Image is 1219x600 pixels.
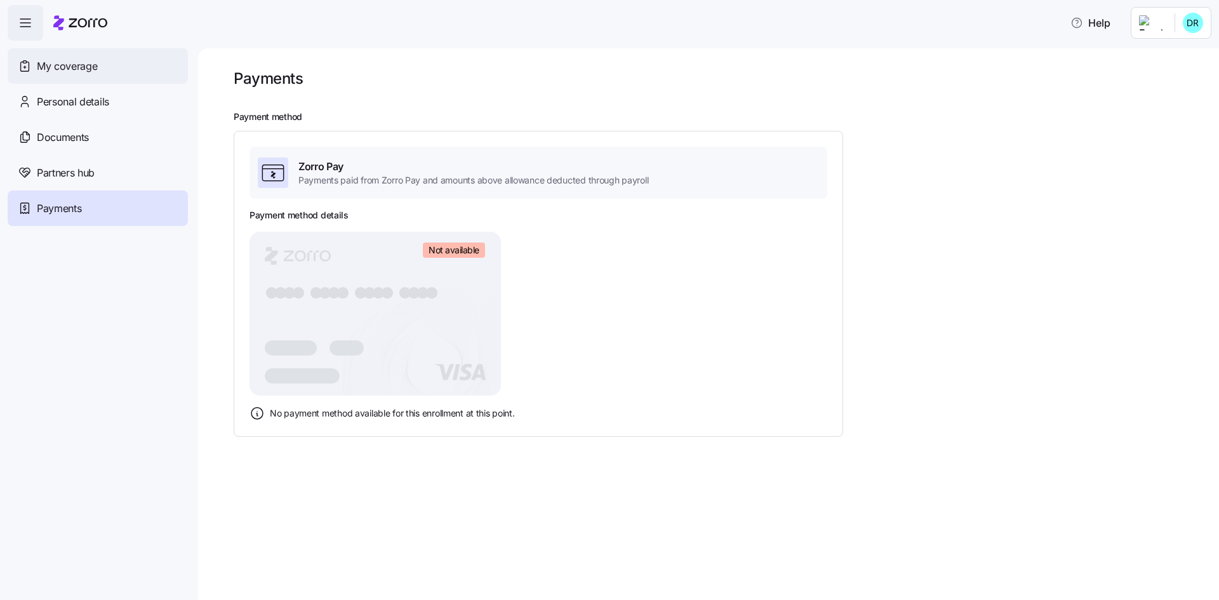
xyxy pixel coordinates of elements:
[37,165,95,181] span: Partners hub
[380,283,395,302] tspan: ●
[354,283,368,302] tspan: ●
[274,283,288,302] tspan: ●
[1070,15,1110,30] span: Help
[234,111,1201,123] h2: Payment method
[318,283,333,302] tspan: ●
[250,209,349,222] h3: Payment method details
[37,130,89,145] span: Documents
[371,283,386,302] tspan: ●
[298,174,648,187] span: Payments paid from Zorro Pay and amounts above allowance deducted through payroll
[309,283,324,302] tspan: ●
[425,283,439,302] tspan: ●
[8,155,188,190] a: Partners hub
[37,201,81,217] span: Payments
[327,283,342,302] tspan: ●
[1183,13,1203,33] img: fd093e2bdb90700abee466f9f392cb12
[37,94,109,110] span: Personal details
[37,58,97,74] span: My coverage
[407,283,422,302] tspan: ●
[429,244,479,256] span: Not available
[336,283,350,302] tspan: ●
[363,283,377,302] tspan: ●
[298,159,648,175] span: Zorro Pay
[234,69,303,88] h1: Payments
[265,283,279,302] tspan: ●
[8,84,188,119] a: Personal details
[270,407,515,420] span: No payment method available for this enrollment at this point.
[416,283,430,302] tspan: ●
[1139,15,1164,30] img: Employer logo
[8,48,188,84] a: My coverage
[8,119,188,155] a: Documents
[283,283,297,302] tspan: ●
[1060,10,1121,36] button: Help
[8,190,188,226] a: Payments
[291,283,306,302] tspan: ●
[398,283,413,302] tspan: ●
